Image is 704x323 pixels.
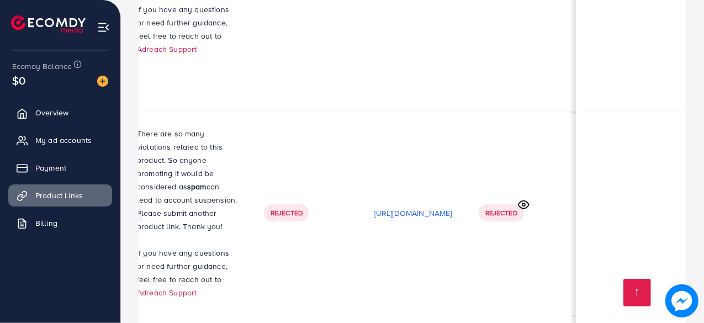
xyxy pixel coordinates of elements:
[137,287,197,298] a: Adreach Support
[485,208,517,218] span: Rejected
[11,15,86,33] img: logo
[137,128,223,192] span: There are so many violations related to this product. So anyone promoting it would be considered as
[97,21,110,34] img: menu
[8,157,112,179] a: Payment
[137,44,197,55] a: Adreach Support
[137,4,229,41] span: If you have any questions or need further guidance, feel free to reach out to
[35,135,92,146] span: My ad accounts
[8,102,112,124] a: Overview
[8,129,112,151] a: My ad accounts
[35,107,68,118] span: Overview
[97,76,108,87] img: image
[12,72,25,88] span: $0
[8,184,112,206] a: Product Links
[137,181,237,232] span: can lead to account suspension. Please submit another product link. Thank you!
[12,61,72,72] span: Ecomdy Balance
[35,218,57,229] span: Billing
[665,284,698,317] img: image
[8,212,112,234] a: Billing
[35,162,66,173] span: Payment
[271,208,303,218] span: Rejected
[35,190,83,201] span: Product Links
[374,206,452,220] p: [URL][DOMAIN_NAME]
[137,247,229,285] span: If you have any questions or need further guidance, feel free to reach out to
[187,181,207,192] strong: spam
